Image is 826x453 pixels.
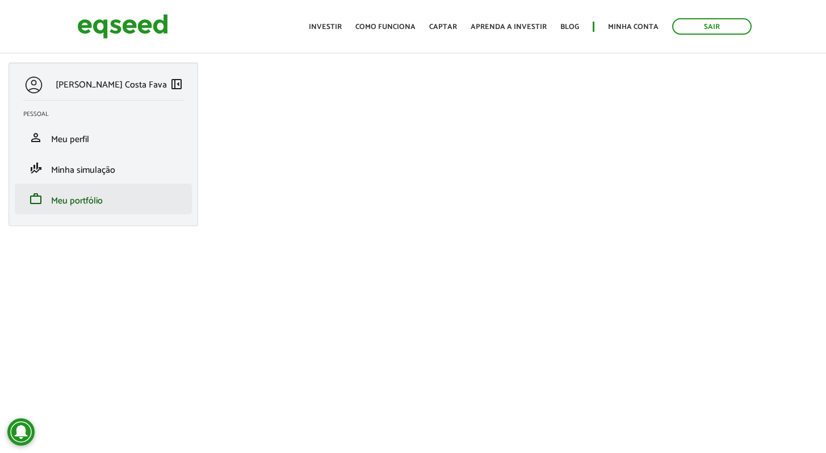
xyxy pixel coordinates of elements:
[15,184,192,214] li: Meu portfólio
[560,23,579,31] a: Blog
[23,161,183,175] a: finance_modeMinha simulação
[56,80,167,90] p: [PERSON_NAME] Costa Fava
[29,131,43,144] span: person
[51,163,115,178] span: Minha simulação
[608,23,659,31] a: Minha conta
[309,23,342,31] a: Investir
[51,193,103,209] span: Meu portfólio
[23,111,192,118] h2: Pessoal
[23,131,183,144] a: personMeu perfil
[15,153,192,184] li: Minha simulação
[429,23,457,31] a: Captar
[471,23,547,31] a: Aprenda a investir
[170,77,183,91] span: left_panel_close
[672,18,752,35] a: Sair
[29,192,43,206] span: work
[170,77,183,93] a: Colapsar menu
[355,23,416,31] a: Como funciona
[23,192,183,206] a: workMeu portfólio
[77,11,168,41] img: EqSeed
[15,122,192,153] li: Meu perfil
[51,132,89,147] span: Meu perfil
[29,161,43,175] span: finance_mode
